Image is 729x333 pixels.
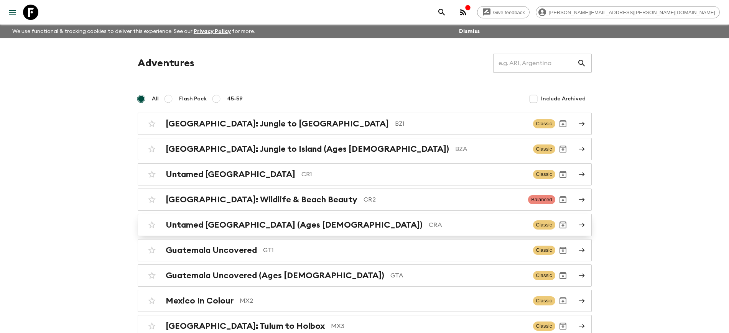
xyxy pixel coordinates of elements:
[138,56,194,71] h1: Adventures
[555,243,571,258] button: Archive
[166,321,325,331] h2: [GEOGRAPHIC_DATA]: Tulum to Holbox
[138,239,592,261] a: Guatemala UncoveredGT1ClassicArchive
[533,296,555,305] span: Classic
[555,116,571,131] button: Archive
[138,113,592,135] a: [GEOGRAPHIC_DATA]: Jungle to [GEOGRAPHIC_DATA]BZ1ClassicArchive
[138,290,592,312] a: Mexico In ColourMX2ClassicArchive
[434,5,449,20] button: search adventures
[455,144,527,154] p: BZA
[533,220,555,230] span: Classic
[9,25,258,38] p: We use functional & tracking cookies to deliver this experience. See our for more.
[541,95,586,103] span: Include Archived
[533,144,555,154] span: Classic
[390,271,527,280] p: GTA
[166,169,295,179] h2: Untamed [GEOGRAPHIC_DATA]
[536,6,720,18] div: [PERSON_NAME][EMAIL_ADDRESS][PERSON_NAME][DOMAIN_NAME]
[179,95,207,103] span: Flash Pack
[138,189,592,211] a: [GEOGRAPHIC_DATA]: Wildlife & Beach BeautyCR2BalancedArchive
[555,268,571,283] button: Archive
[166,220,423,230] h2: Untamed [GEOGRAPHIC_DATA] (Ages [DEMOGRAPHIC_DATA])
[489,10,529,15] span: Give feedback
[240,296,527,305] p: MX2
[138,138,592,160] a: [GEOGRAPHIC_DATA]: Jungle to Island (Ages [DEMOGRAPHIC_DATA])BZAClassicArchive
[263,246,527,255] p: GT1
[152,95,159,103] span: All
[166,144,449,154] h2: [GEOGRAPHIC_DATA]: Jungle to Island (Ages [DEMOGRAPHIC_DATA])
[194,29,231,34] a: Privacy Policy
[429,220,527,230] p: CRA
[555,217,571,233] button: Archive
[364,195,522,204] p: CR2
[166,195,357,205] h2: [GEOGRAPHIC_DATA]: Wildlife & Beach Beauty
[477,6,530,18] a: Give feedback
[301,170,527,179] p: CR1
[533,170,555,179] span: Classic
[533,322,555,331] span: Classic
[555,167,571,182] button: Archive
[138,163,592,185] a: Untamed [GEOGRAPHIC_DATA]CR1ClassicArchive
[555,192,571,207] button: Archive
[457,26,482,37] button: Dismiss
[533,271,555,280] span: Classic
[138,214,592,236] a: Untamed [GEOGRAPHIC_DATA] (Ages [DEMOGRAPHIC_DATA])CRAClassicArchive
[331,322,527,331] p: MX3
[138,264,592,287] a: Guatemala Uncovered (Ages [DEMOGRAPHIC_DATA])GTAClassicArchive
[395,119,527,128] p: BZ1
[533,246,555,255] span: Classic
[555,293,571,308] button: Archive
[227,95,243,103] span: 45-59
[166,296,234,306] h2: Mexico In Colour
[166,119,389,129] h2: [GEOGRAPHIC_DATA]: Jungle to [GEOGRAPHIC_DATA]
[166,245,257,255] h2: Guatemala Uncovered
[545,10,719,15] span: [PERSON_NAME][EMAIL_ADDRESS][PERSON_NAME][DOMAIN_NAME]
[555,141,571,157] button: Archive
[493,52,577,74] input: e.g. AR1, Argentina
[5,5,20,20] button: menu
[528,195,555,204] span: Balanced
[166,271,384,281] h2: Guatemala Uncovered (Ages [DEMOGRAPHIC_DATA])
[533,119,555,128] span: Classic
